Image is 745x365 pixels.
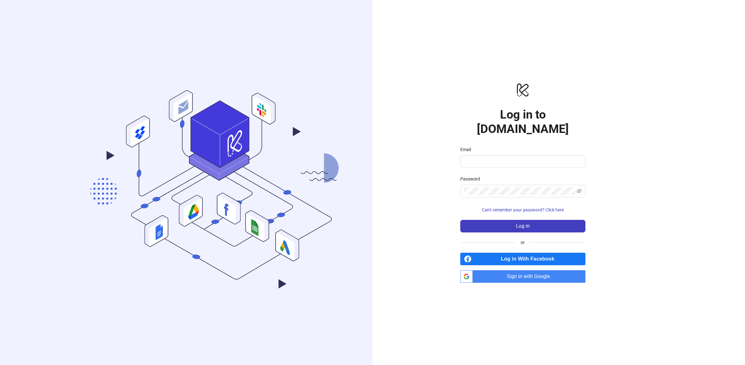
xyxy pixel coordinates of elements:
a: Log in With Facebook [460,253,585,265]
a: Sign in with Google [460,270,585,283]
span: or [516,239,530,246]
input: Email [464,158,580,165]
span: Log in With Facebook [474,253,585,265]
label: Password [460,175,484,182]
button: Can't remember your password? Click here [460,205,585,215]
span: Log in [516,223,530,229]
span: eye-invisible [577,189,582,194]
h1: Log in to [DOMAIN_NAME] [460,107,585,136]
label: Email [460,146,475,153]
button: Log in [460,220,585,232]
span: Sign in with Google [475,270,585,283]
span: Can't remember your password? Click here [482,207,564,212]
a: Can't remember your password? Click here [460,207,585,212]
input: Password [464,187,575,195]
